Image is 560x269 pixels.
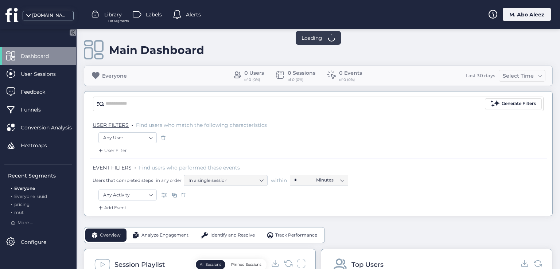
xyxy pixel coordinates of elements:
span: Alerts [186,11,201,19]
span: . [11,192,12,199]
button: Generate Filters [485,98,542,109]
span: . [132,120,133,128]
div: Generate Filters [502,100,536,107]
span: . [11,184,12,191]
div: Add Event [97,204,127,211]
span: Identify and Resolve [210,232,255,239]
span: mut [14,210,24,215]
span: Library [104,11,122,19]
span: Users that completed steps [93,177,153,183]
span: Overview [100,232,121,239]
nz-select-item: In a single session [188,175,263,186]
span: Configure [21,238,57,246]
span: Find users who match the following characteristics [136,122,267,128]
span: pricing [14,202,30,207]
span: Funnels [21,106,52,114]
span: USER FILTERS [93,122,129,128]
span: Find users who performed these events [139,164,240,171]
div: Recent Segments [8,172,72,180]
span: For Segments [108,19,129,23]
span: More ... [17,219,33,226]
span: Track Performance [275,232,317,239]
span: . [11,200,12,207]
span: Analyze Engagement [141,232,188,239]
div: [DOMAIN_NAME] [32,12,69,19]
nz-select-item: Minutes [316,175,344,186]
span: Conversion Analysis [21,124,83,132]
nz-select-item: Any Activity [103,190,152,200]
span: Everyone [14,186,35,191]
span: Loading [302,34,322,42]
span: Labels [146,11,162,19]
div: Main Dashboard [109,43,204,57]
span: Dashboard [21,52,60,60]
div: M. Abo Aleez [503,8,551,21]
span: . [11,208,12,215]
span: Everyone_uuid [14,194,47,199]
nz-select-item: Any User [103,132,152,143]
span: Feedback [21,88,56,96]
span: in any order [155,177,182,183]
div: User Filter [97,147,127,154]
span: . [135,163,136,170]
span: Heatmaps [21,141,58,149]
span: EVENT FILTERS [93,164,132,171]
span: User Sessions [21,70,67,78]
span: within [271,177,287,184]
